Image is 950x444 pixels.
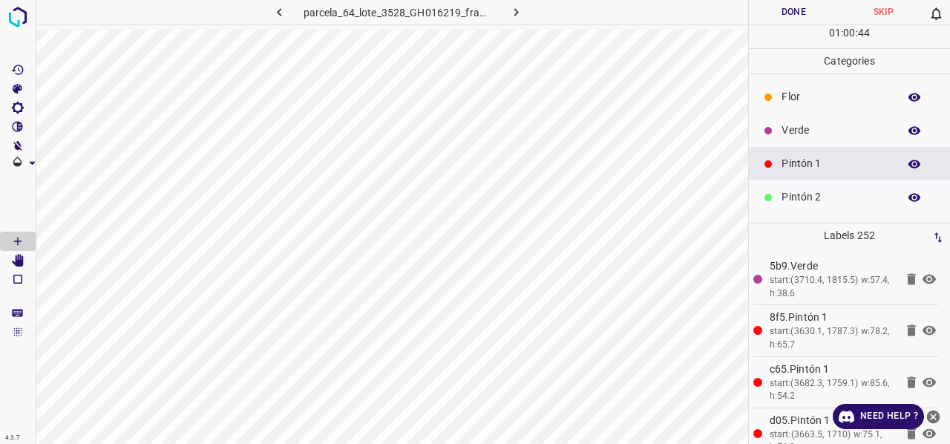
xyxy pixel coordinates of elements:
[843,25,855,41] p: 00
[924,404,943,429] button: close-help
[749,147,950,180] div: Pintón 1
[829,25,841,41] p: 01
[749,114,950,147] div: Verde
[829,25,870,48] div: : :
[770,413,895,428] p: d05.Pintón 1
[782,89,891,105] p: Flor
[770,310,895,325] p: 8f5.Pintón 1
[770,258,895,274] p: 5b9.Verde
[770,274,895,300] div: start:(3710.4, 1815.5) w:57.4, h:38.6
[1,432,24,444] div: 4.3.7
[858,25,870,41] p: 44
[770,362,895,377] p: c65.Pintón 1
[782,189,891,205] p: Pintón 2
[833,404,924,429] a: Need Help ?
[782,123,891,138] p: Verde
[749,214,950,247] div: Pintón 3
[749,80,950,114] div: Flor
[753,223,946,248] p: Labels 252
[749,180,950,214] div: Pintón 2
[770,377,895,403] div: start:(3682.3, 1759.1) w:85.6, h:54.2
[770,325,895,351] div: start:(3630.1, 1787.3) w:78.2, h:65.7
[782,156,891,172] p: Pintón 1
[749,49,950,74] p: Categories
[304,4,493,25] h6: parcela_64_lote_3528_GH016219_frame_00169_163496.jpg
[4,4,31,30] img: logo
